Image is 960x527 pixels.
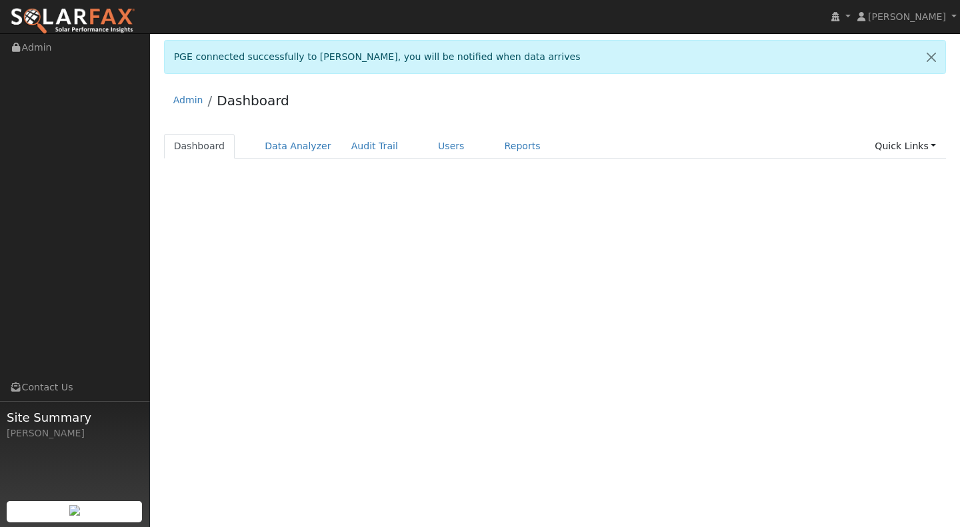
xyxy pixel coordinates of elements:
[917,41,945,73] a: Close
[173,95,203,105] a: Admin
[164,134,235,159] a: Dashboard
[69,505,80,516] img: retrieve
[341,134,408,159] a: Audit Trail
[7,408,143,426] span: Site Summary
[868,11,946,22] span: [PERSON_NAME]
[164,40,947,74] div: PGE connected successfully to [PERSON_NAME], you will be notified when data arrives
[865,134,946,159] a: Quick Links
[495,134,551,159] a: Reports
[255,134,341,159] a: Data Analyzer
[7,426,143,440] div: [PERSON_NAME]
[10,7,135,35] img: SolarFax
[428,134,475,159] a: Users
[217,93,289,109] a: Dashboard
